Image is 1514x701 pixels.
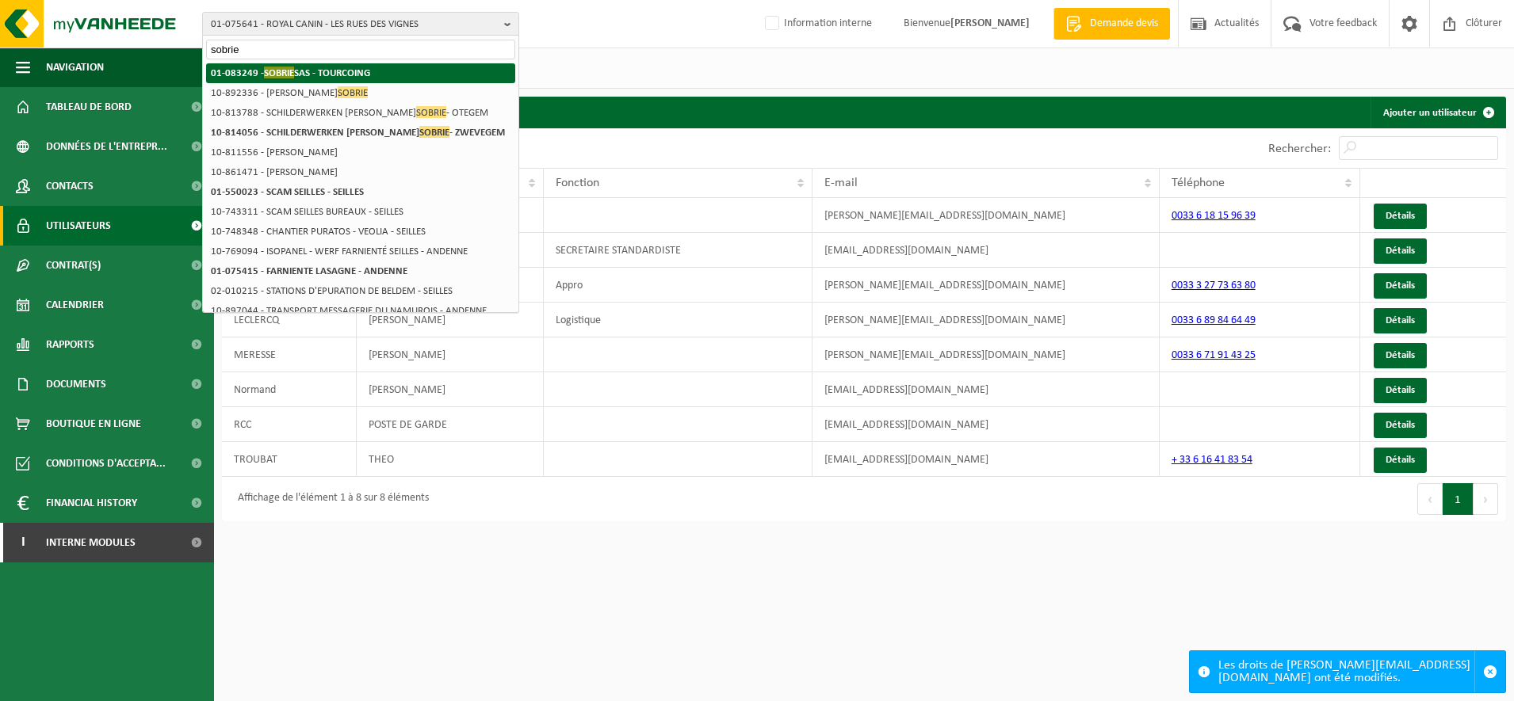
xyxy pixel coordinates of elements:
[1086,16,1162,32] span: Demande devis
[46,444,166,483] span: Conditions d'accepta...
[211,67,370,78] strong: 01-083249 - SAS - TOURCOING
[1218,651,1474,692] div: Les droits de [PERSON_NAME][EMAIL_ADDRESS][DOMAIN_NAME] ont été modifiés.
[812,407,1159,442] td: [EMAIL_ADDRESS][DOMAIN_NAME]
[211,266,407,276] strong: 01-075415 - FARNIENTE LASAGNE - ANDENNE
[357,303,543,337] td: [PERSON_NAME]
[46,246,101,285] span: Contrat(s)
[206,301,515,321] li: 10-897044 - TRANSPORT MESSAGERIE DU NAMUROIS - ANDENNE
[357,337,543,372] td: [PERSON_NAME]
[46,285,104,325] span: Calendrier
[206,103,515,123] li: 10-813788 - SCHILDERWERKEN [PERSON_NAME] - OTEGEM
[206,242,515,261] li: 10-769094 - ISOPANEL - WERF FARNIENTÉ SEILLES - ANDENNE
[416,106,446,118] span: SOBRIE
[206,40,515,59] input: Chercher des succursales liées
[1374,238,1427,264] a: Détails
[812,442,1159,477] td: [EMAIL_ADDRESS][DOMAIN_NAME]
[206,222,515,242] li: 10-748348 - CHANTIER PURATOS - VEOLIA - SEILLES
[46,127,167,166] span: Données de l'entrepr...
[812,198,1159,233] td: [PERSON_NAME][EMAIL_ADDRESS][DOMAIN_NAME]
[544,303,812,337] td: Logistique
[812,372,1159,407] td: [EMAIL_ADDRESS][DOMAIN_NAME]
[222,407,357,442] td: RCC
[206,162,515,182] li: 10-861471 - [PERSON_NAME]
[1172,177,1225,189] span: Téléphone
[1374,448,1427,473] a: Détails
[824,177,858,189] span: E-mail
[46,48,104,87] span: Navigation
[950,17,1030,29] strong: [PERSON_NAME]
[222,372,357,407] td: Normand
[1374,413,1427,438] a: Détails
[1371,97,1504,128] a: Ajouter un utilisateur
[812,303,1159,337] td: [PERSON_NAME][EMAIL_ADDRESS][DOMAIN_NAME]
[1268,143,1331,155] label: Rechercher:
[206,143,515,162] li: 10-811556 - [PERSON_NAME]
[222,337,357,372] td: MERESSE
[1374,204,1427,229] a: Détails
[222,442,357,477] td: TROUBAT
[46,483,137,523] span: Financial History
[556,177,599,189] span: Fonction
[46,404,141,444] span: Boutique en ligne
[264,67,294,78] span: SOBRIE
[357,372,543,407] td: [PERSON_NAME]
[230,485,429,513] div: Affichage de l'élément 1 à 8 sur 8 éléments
[1172,210,1256,222] a: 0033 6 18 15 96 39
[1172,280,1256,291] a: 0033 3 27 73 63 80
[202,12,519,36] button: 01-075641 - ROYAL CANIN - LES RUES DES VIGNES
[1374,343,1427,368] a: Détails
[211,126,505,138] strong: 10-814056 - SCHILDERWERKEN [PERSON_NAME] - ZWEVEGEM
[46,364,106,404] span: Documents
[206,202,515,222] li: 10-743311 - SCAM SEILLES BUREAUX - SEILLES
[357,407,543,442] td: POSTE DE GARDE
[46,206,111,246] span: Utilisateurs
[16,523,30,562] span: I
[1474,483,1498,515] button: Next
[357,442,543,477] td: THEO
[544,268,812,303] td: Appro
[1417,483,1443,515] button: Previous
[1172,454,1252,466] a: + 33 6 16 41 83 54
[812,233,1159,268] td: [EMAIL_ADDRESS][DOMAIN_NAME]
[46,166,94,206] span: Contacts
[1053,8,1170,40] a: Demande devis
[812,337,1159,372] td: [PERSON_NAME][EMAIL_ADDRESS][DOMAIN_NAME]
[46,523,136,562] span: Interne modules
[1172,349,1256,361] a: 0033 6 71 91 43 25
[46,325,94,364] span: Rapports
[46,87,132,127] span: Tableau de bord
[419,126,449,138] span: SOBRIE
[211,187,364,197] strong: 01-550023 - SCAM SEILLES - SEILLES
[206,281,515,301] li: 02-010215 - STATIONS D'EPURATION DE BELDEM - SEILLES
[1374,378,1427,403] a: Détails
[812,268,1159,303] td: [PERSON_NAME][EMAIL_ADDRESS][DOMAIN_NAME]
[222,303,357,337] td: LECLERCQ
[206,83,515,103] li: 10-892336 - [PERSON_NAME]
[762,12,872,36] label: Information interne
[1374,308,1427,333] a: Détails
[1172,314,1256,326] a: 0033 6 89 84 64 49
[211,13,498,36] span: 01-075641 - ROYAL CANIN - LES RUES DES VIGNES
[1443,483,1474,515] button: 1
[338,86,368,98] span: SOBRIE
[1374,273,1427,299] a: Détails
[544,233,812,268] td: SECRETAIRE STANDARDISTE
